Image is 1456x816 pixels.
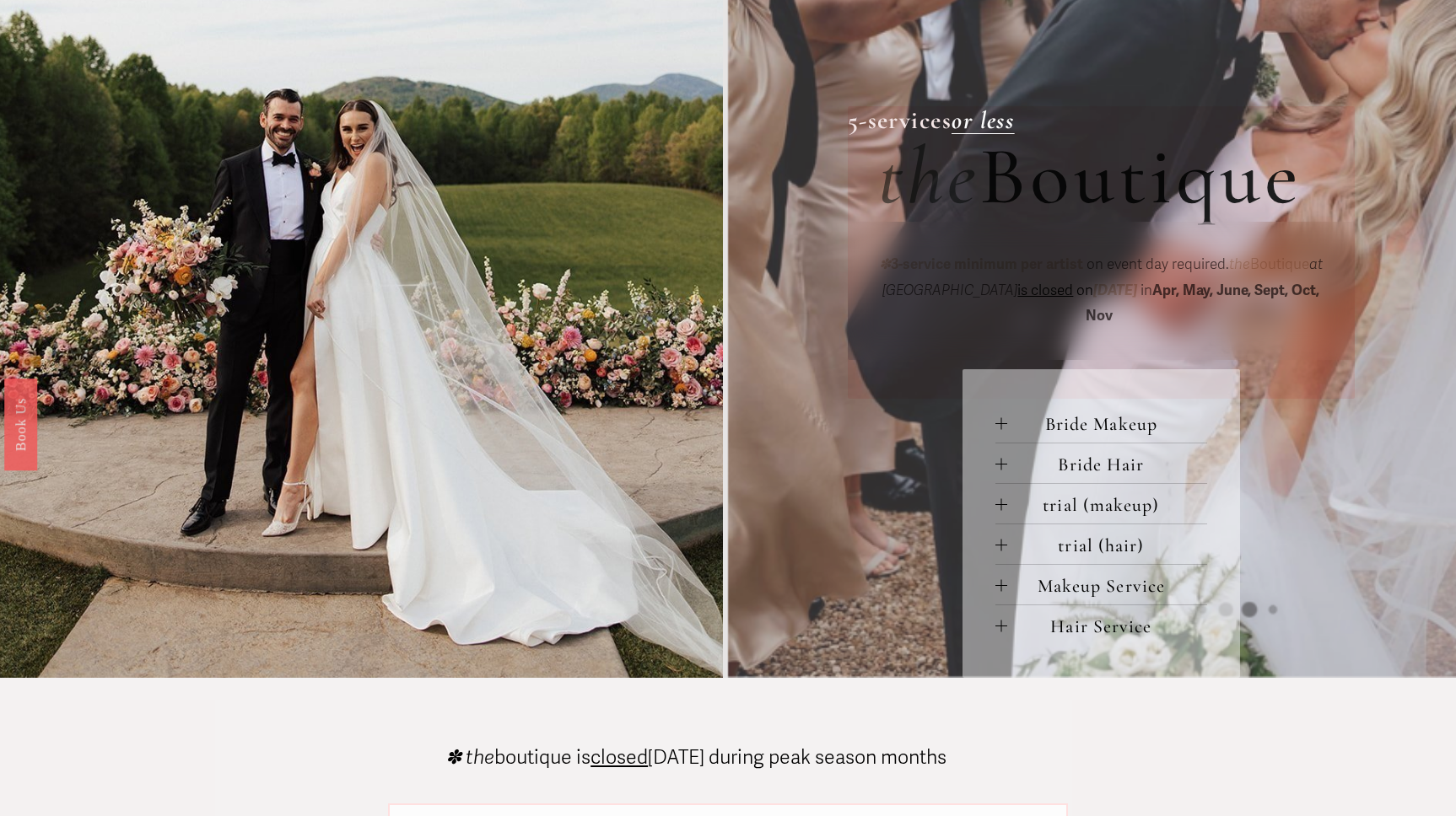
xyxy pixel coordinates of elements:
[1007,413,1206,435] span: Bride Makeup
[1007,534,1206,556] span: trial (hair)
[1007,575,1206,597] span: Makeup Service
[979,127,1302,226] span: Boutique
[995,565,1206,604] button: Makeup Service
[1229,255,1250,273] em: the
[1007,454,1206,475] span: Bride Hair
[1229,255,1309,273] span: Boutique
[891,255,1083,273] strong: 3-service minimum per artist
[1086,282,1323,325] strong: Apr, May, June, Sept, Oct, Nov
[445,745,494,770] em: ✽ the
[995,484,1206,523] button: trial (makeup)
[1093,282,1137,299] em: [DATE]
[1007,615,1206,637] span: Hair Service
[1007,494,1206,516] span: trial (makeup)
[995,403,1206,443] button: Bride Makeup
[1086,282,1323,325] span: in
[4,378,37,470] a: Book Us
[590,745,648,770] span: closed
[995,443,1206,483] button: Bride Hair
[952,105,1014,135] a: or less
[1083,255,1229,273] span: on event day required.
[445,748,946,767] p: boutique is [DATE] during peak season months
[848,105,952,135] strong: 5-services
[995,524,1206,564] button: trial (hair)
[878,127,979,226] em: the
[1017,282,1073,299] span: is closed
[878,252,1324,330] p: on
[882,255,1326,299] em: at [GEOGRAPHIC_DATA]
[995,605,1206,645] button: Hair Service
[879,255,891,273] em: ✽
